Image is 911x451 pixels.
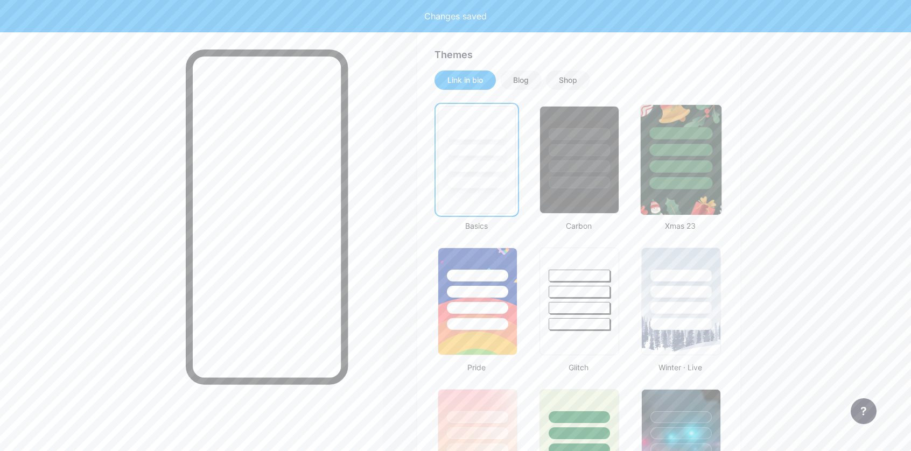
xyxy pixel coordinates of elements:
div: Changes saved [424,10,487,23]
div: Carbon [536,220,621,231]
div: Glitch [536,362,621,373]
div: Link in bio [447,75,483,86]
div: Pride [435,362,519,373]
div: Blog [513,75,529,86]
div: Themes [435,47,723,62]
div: Winter · Live [638,362,723,373]
div: Shop [559,75,577,86]
div: Xmas 23 [638,220,723,231]
div: Basics [435,220,519,231]
img: xmas-22.jpg [641,105,721,215]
